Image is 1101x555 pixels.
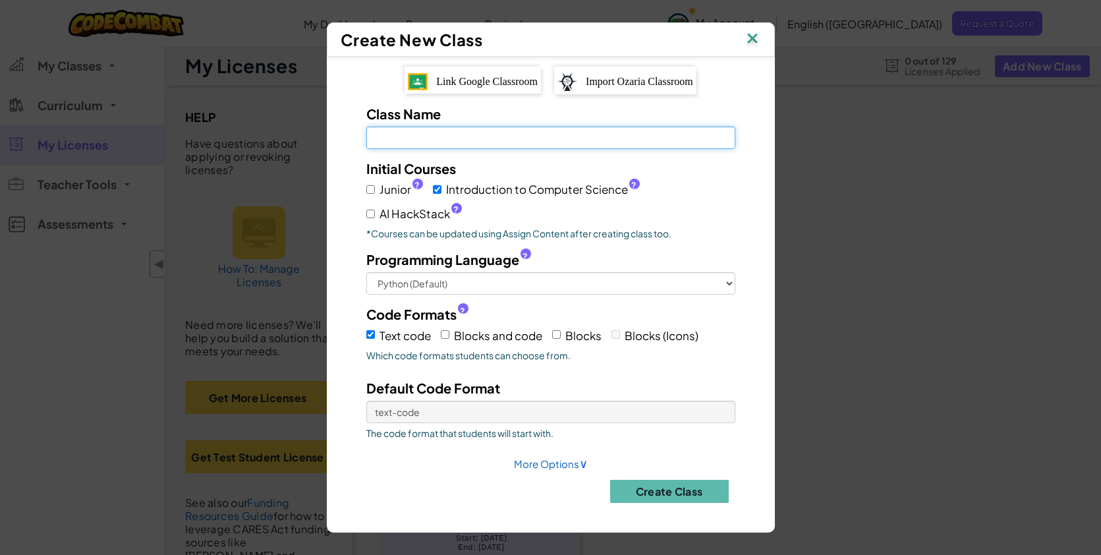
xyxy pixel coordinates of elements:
[579,455,588,471] span: ∨
[522,251,528,262] span: ?
[454,328,542,343] span: Blocks and code
[625,328,698,343] span: Blocks (Icons)
[460,306,465,316] span: ?
[611,330,620,339] input: Blocks (Icons)
[414,180,420,190] span: ?
[366,227,735,240] p: *Courses can be updated using Assign Content after creating class too.
[380,180,423,199] span: Junior
[408,73,428,90] img: IconGoogleClassroom.svg
[433,185,441,194] input: Introduction to Computer Science?
[366,210,375,218] input: AI HackStack?
[366,330,375,339] input: Text code
[610,480,729,503] button: Create Class
[631,180,636,190] span: ?
[557,73,577,91] img: ozaria-logo.png
[453,204,459,215] span: ?
[366,250,519,269] span: Programming Language
[366,185,375,194] input: Junior?
[441,330,449,339] input: Blocks and code
[341,30,483,49] span: Create New Class
[514,457,588,470] a: More Options
[366,159,456,178] label: Initial Courses
[366,426,735,440] span: The code format that students will start with.
[744,30,761,49] img: IconClose.svg
[366,349,735,362] span: Which code formats students can choose from.
[446,180,640,199] span: Introduction to Computer Science
[565,328,602,343] span: Blocks
[552,330,561,339] input: Blocks
[366,305,457,324] span: Code Formats
[366,105,441,122] span: Class Name
[380,204,462,223] span: AI HackStack
[586,76,693,87] span: Import Ozaria Classroom
[366,380,500,396] span: Default Code Format
[380,328,431,343] span: Text code
[436,76,538,87] span: Link Google Classroom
